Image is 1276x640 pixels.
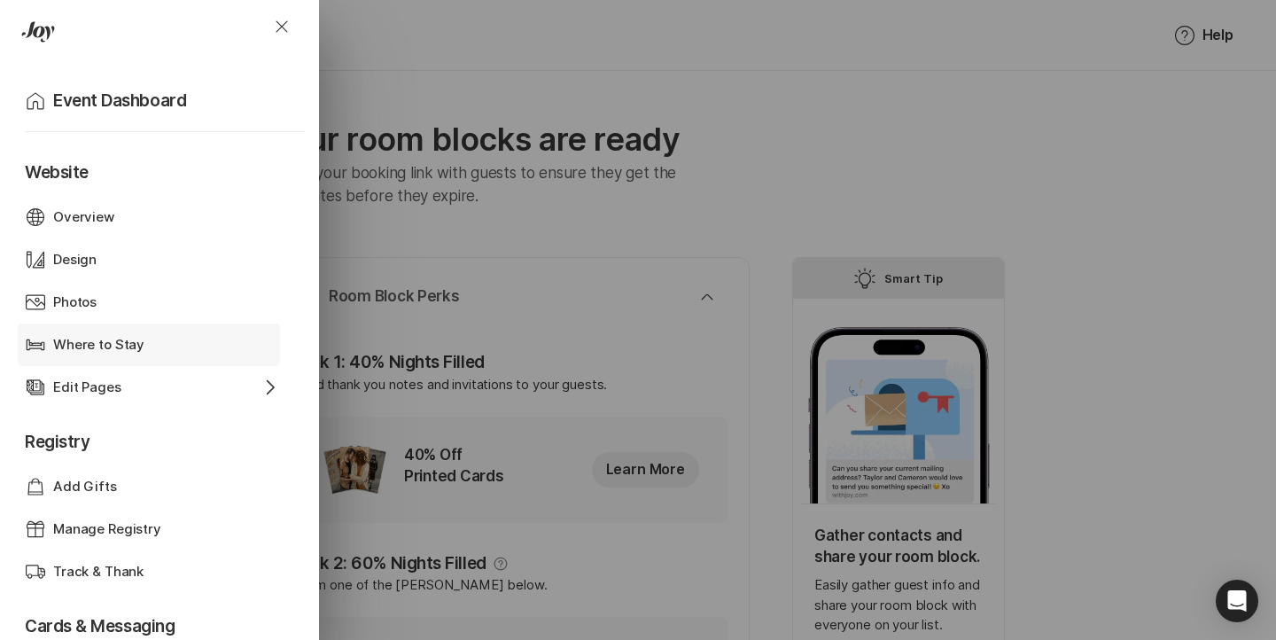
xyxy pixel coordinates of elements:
[25,139,287,196] p: Website
[25,409,287,465] p: Registry
[53,293,97,313] p: Photos
[53,378,121,398] p: Edit Pages
[1216,580,1258,622] div: Open Intercom Messenger
[25,281,287,324] a: Photos
[53,207,114,228] p: Overview
[53,562,144,582] p: Track & Thank
[250,5,314,48] button: Close
[53,519,161,540] p: Manage Registry
[25,508,287,550] a: Manage Registry
[25,324,287,366] a: Where to Stay
[53,250,97,270] p: Design
[25,550,287,593] a: Track & Thank
[25,465,287,508] a: Add Gifts
[53,89,186,113] p: Event Dashboard
[53,477,117,497] p: Add Gifts
[25,78,305,124] a: Event Dashboard
[53,335,144,355] p: Where to Stay
[25,196,287,238] a: Overview
[25,238,287,281] a: Design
